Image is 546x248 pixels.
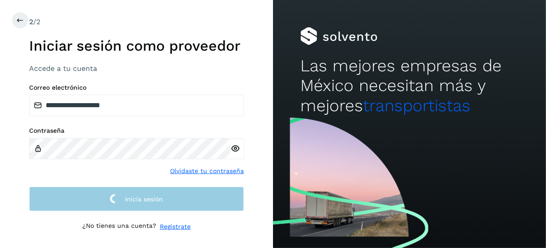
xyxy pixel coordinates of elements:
label: Correo electrónico [29,84,244,91]
a: Olvidaste tu contraseña [170,166,244,176]
a: Regístrate [160,222,191,231]
h1: Iniciar sesión como proveedor [29,37,244,54]
label: Contraseña [29,127,244,135]
h3: Accede a tu cuenta [29,64,244,73]
h2: Las mejores empresas de México necesitan más y mejores [300,56,519,116]
p: ¿No tienes una cuenta? [82,222,156,231]
span: Inicia sesión [125,196,163,202]
span: transportistas [363,96,470,115]
button: Inicia sesión [29,187,244,211]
